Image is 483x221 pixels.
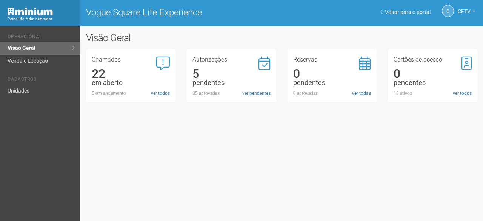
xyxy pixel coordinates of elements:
[458,9,475,15] a: CFTV
[458,1,471,14] span: CFTV
[380,9,431,15] a: Voltar para o portal
[92,79,170,86] div: em aberto
[192,79,271,86] div: pendentes
[242,90,271,97] a: ver pendentes
[86,8,276,17] h1: Vogue Square Life Experience
[8,34,75,42] li: Operacional
[442,5,454,17] a: C
[394,70,472,77] div: 0
[151,90,170,97] a: ver todos
[192,57,271,63] h3: Autorizações
[453,90,472,97] a: ver todos
[192,70,271,77] div: 5
[293,79,371,86] div: pendentes
[92,57,170,63] h3: Chamados
[92,90,170,97] div: 5 em andamento
[293,57,371,63] h3: Reservas
[8,15,75,22] div: Painel do Administrador
[192,90,271,97] div: 85 aprovadas
[8,8,53,15] img: Minium
[86,32,242,43] h2: Visão Geral
[352,90,371,97] a: ver todas
[293,70,371,77] div: 0
[92,70,170,77] div: 22
[8,77,75,85] li: Cadastros
[293,90,371,97] div: 0 aprovadas
[394,57,472,63] h3: Cartões de acesso
[394,79,472,86] div: pendentes
[394,90,472,97] div: 18 ativos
